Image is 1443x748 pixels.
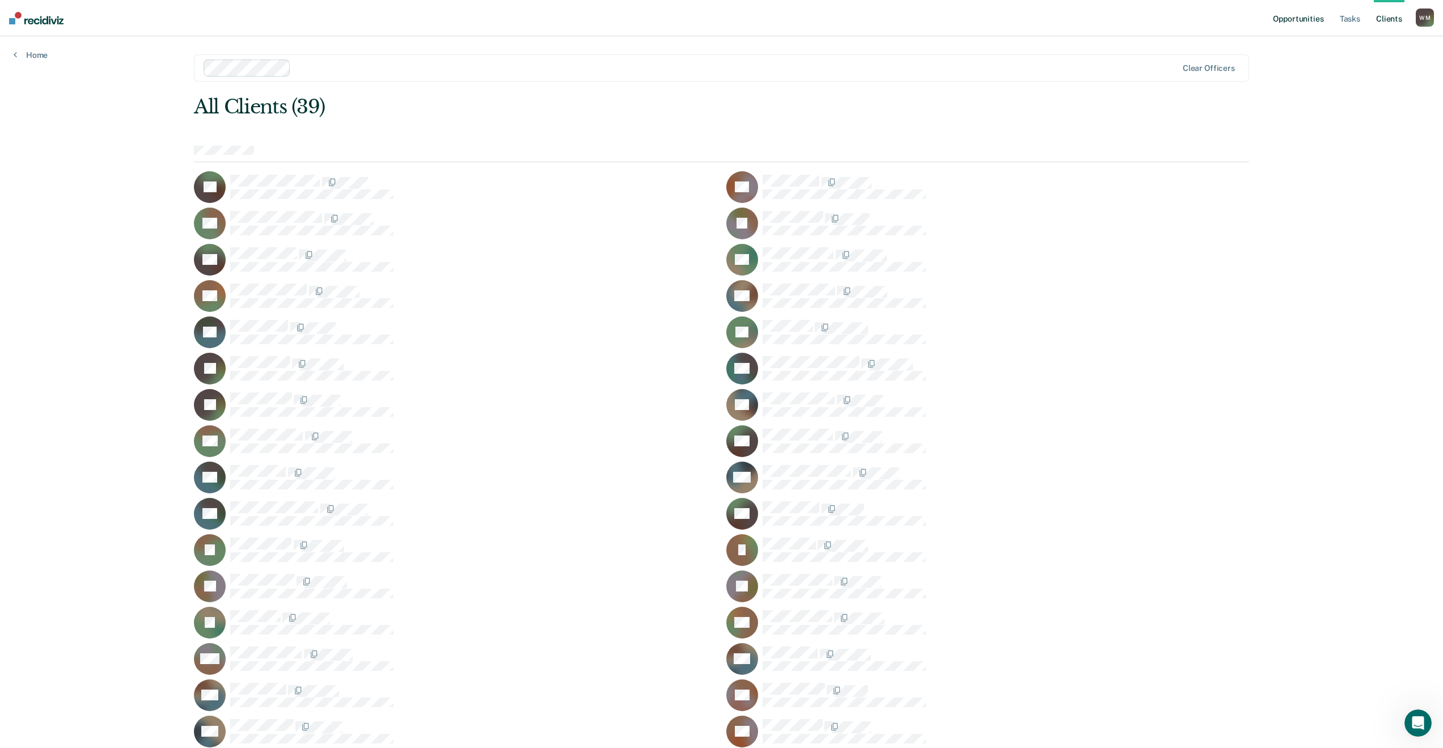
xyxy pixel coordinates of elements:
div: W M [1416,9,1434,27]
a: Home [14,50,48,60]
button: WM [1416,9,1434,27]
img: Recidiviz [9,12,64,24]
iframe: Intercom live chat [1404,709,1432,737]
div: All Clients (39) [194,95,1038,119]
div: Clear officers [1183,64,1235,73]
